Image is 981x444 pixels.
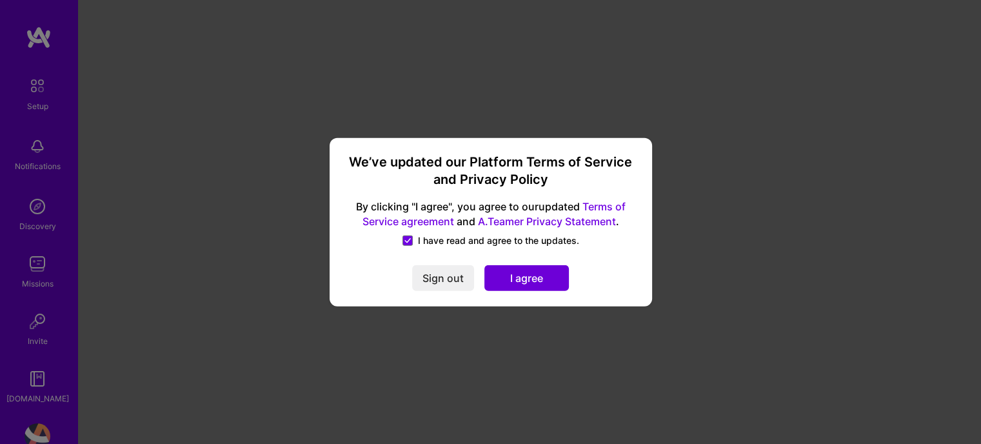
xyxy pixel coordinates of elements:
[412,265,474,290] button: Sign out
[484,265,569,290] button: I agree
[345,199,637,229] span: By clicking "I agree", you agree to our updated and .
[362,200,626,228] a: Terms of Service agreement
[418,234,579,247] span: I have read and agree to the updates.
[345,154,637,189] h3: We’ve updated our Platform Terms of Service and Privacy Policy
[478,214,616,227] a: A.Teamer Privacy Statement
